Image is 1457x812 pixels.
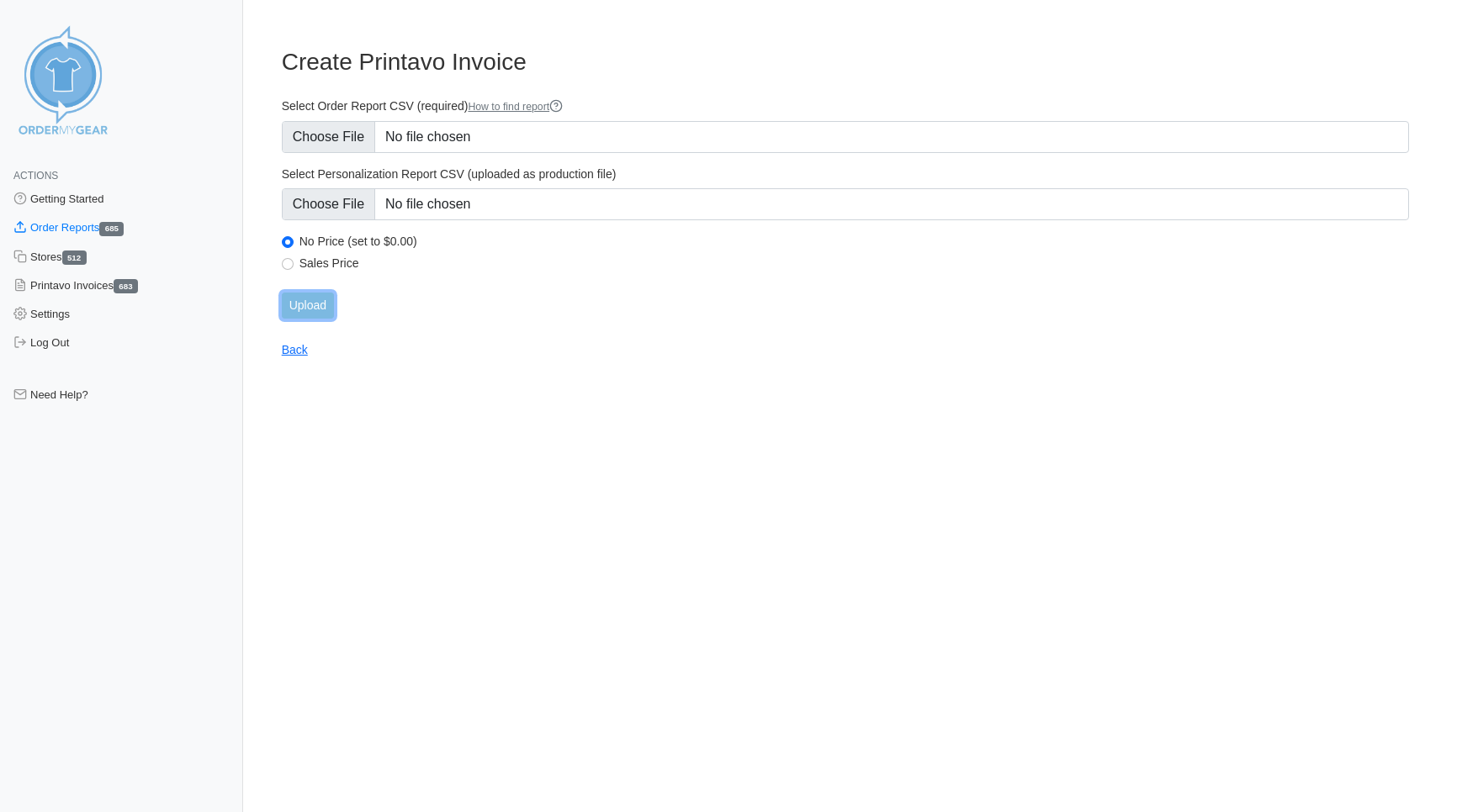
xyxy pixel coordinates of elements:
span: 685 [99,222,124,236]
label: Select Order Report CSV (required) [282,98,1409,114]
label: Sales Price [299,256,1409,271]
span: 683 [114,279,138,293]
span: Actions [13,170,58,182]
a: How to find report [468,101,563,113]
label: Select Personalization Report CSV (uploaded as production file) [282,166,1409,182]
h3: Create Printavo Invoice [282,48,1409,76]
input: Upload [282,293,334,319]
label: No Price (set to $0.00) [299,234,1409,249]
span: 512 [62,250,87,265]
a: Back [282,343,308,356]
